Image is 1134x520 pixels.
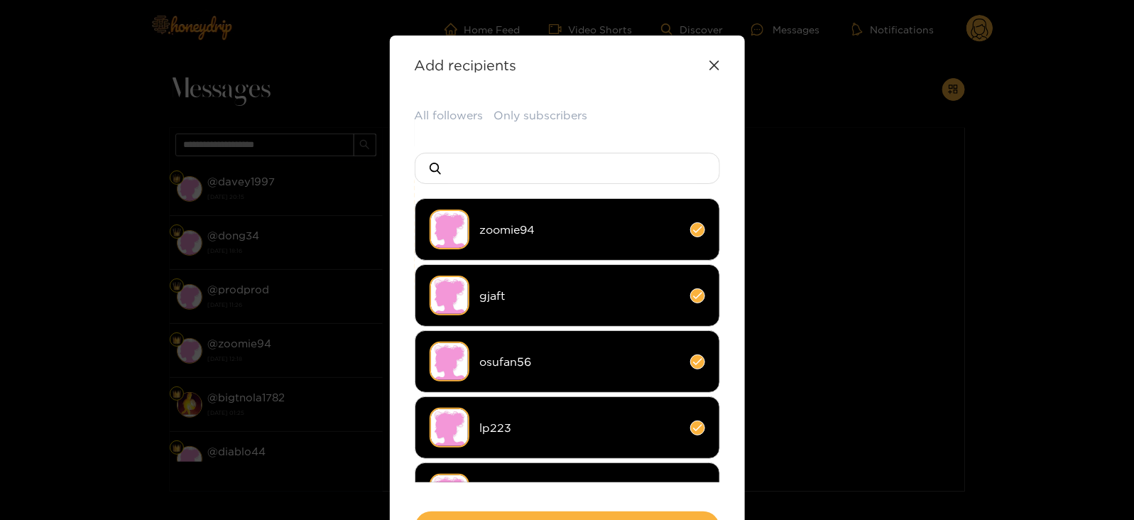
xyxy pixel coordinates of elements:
[480,222,680,238] span: zoomie94
[480,288,680,304] span: gjaft
[415,57,517,73] strong: Add recipients
[430,342,469,381] img: no-avatar.png
[480,354,680,370] span: osufan56
[430,474,469,514] img: no-avatar.png
[480,420,680,436] span: lp223
[430,408,469,448] img: no-avatar.png
[430,210,469,249] img: no-avatar.png
[430,276,469,315] img: no-avatar.png
[494,107,588,124] button: Only subscribers
[415,107,484,124] button: All followers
